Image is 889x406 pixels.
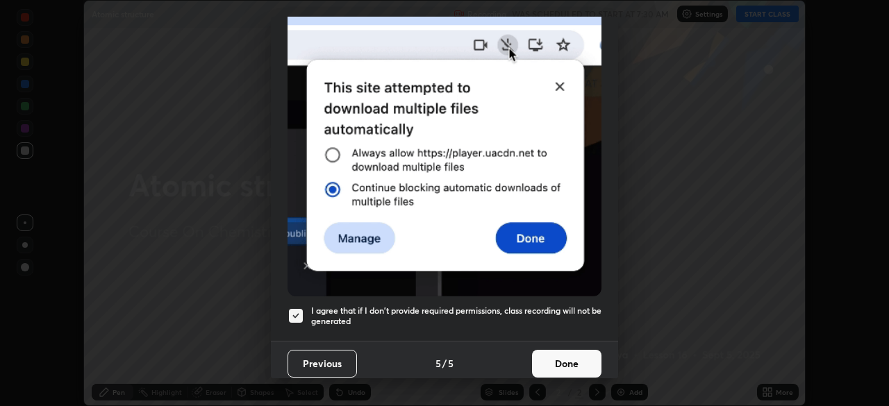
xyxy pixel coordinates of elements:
h4: / [442,356,447,371]
h4: 5 [435,356,441,371]
button: Done [532,350,601,378]
button: Previous [288,350,357,378]
h4: 5 [448,356,454,371]
h5: I agree that if I don't provide required permissions, class recording will not be generated [311,305,601,327]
